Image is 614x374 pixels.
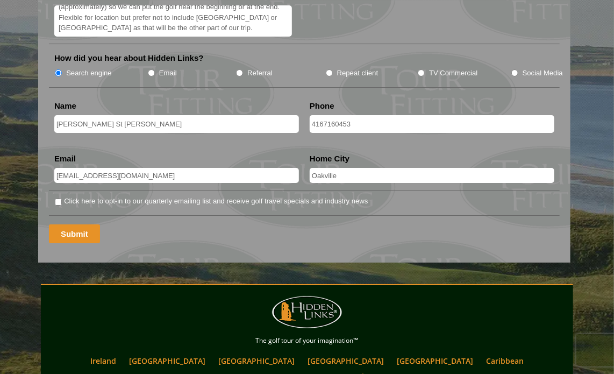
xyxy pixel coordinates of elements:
label: Home City [310,153,349,164]
a: [GEOGRAPHIC_DATA] [124,353,211,369]
a: [GEOGRAPHIC_DATA] [213,353,300,369]
label: Repeat client [337,68,379,79]
label: Search engine [66,68,112,79]
label: How did you hear about Hidden Links? [54,53,204,63]
a: [GEOGRAPHIC_DATA] [302,353,389,369]
p: The golf tour of your imagination™ [44,335,570,347]
a: [GEOGRAPHIC_DATA] [391,353,479,369]
label: Name [54,101,76,111]
label: Email [159,68,177,79]
a: Caribbean [481,353,529,369]
label: Referral [247,68,273,79]
label: Email [54,153,76,164]
label: TV Commercial [429,68,477,79]
label: Click here to opt-in to our quarterly emailing list and receive golf travel specials and industry... [64,196,368,207]
label: Social Media [523,68,563,79]
label: Phone [310,101,334,111]
a: Ireland [85,353,122,369]
input: Submit [49,224,100,243]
